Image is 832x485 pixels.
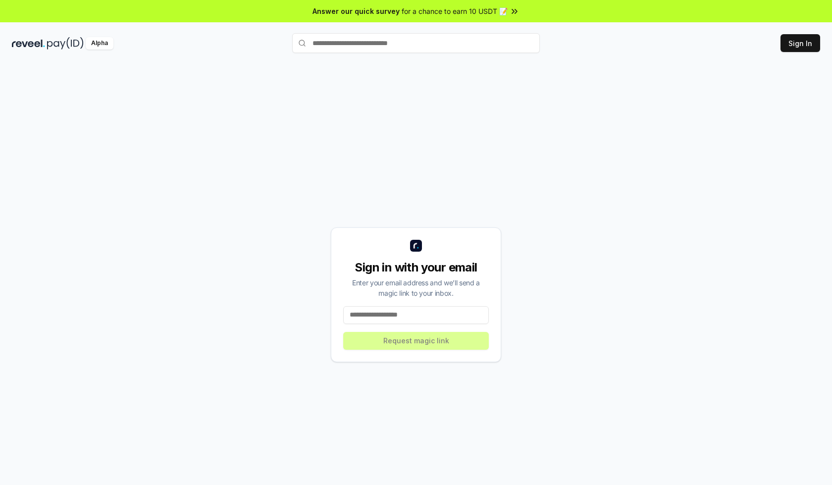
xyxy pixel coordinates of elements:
[47,37,84,50] img: pay_id
[402,6,508,16] span: for a chance to earn 10 USDT 📝
[343,277,489,298] div: Enter your email address and we’ll send a magic link to your inbox.
[780,34,820,52] button: Sign In
[410,240,422,252] img: logo_small
[312,6,400,16] span: Answer our quick survey
[12,37,45,50] img: reveel_dark
[343,260,489,275] div: Sign in with your email
[86,37,113,50] div: Alpha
